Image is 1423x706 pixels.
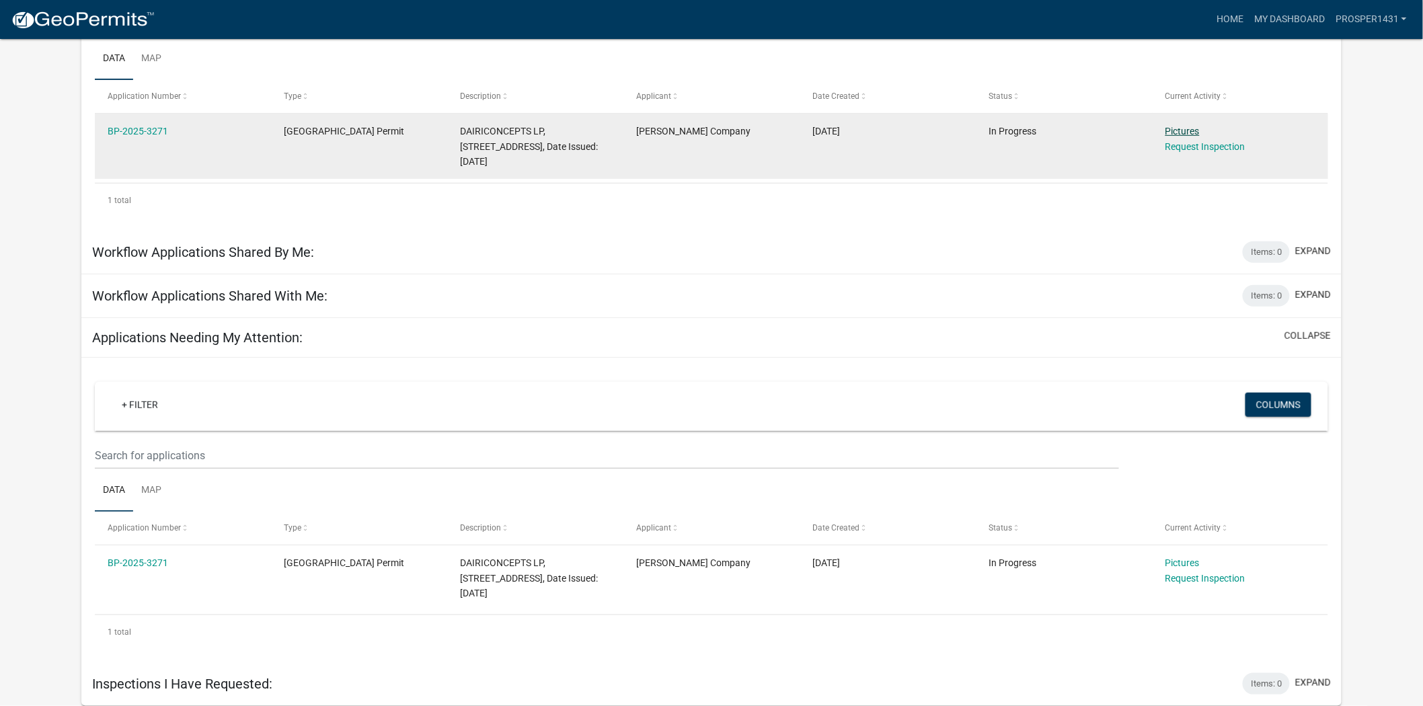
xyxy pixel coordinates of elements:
h5: Applications Needing My Attention: [92,329,303,346]
datatable-header-cell: Applicant [623,80,800,112]
div: 1 total [95,184,1328,217]
span: DAIRICONCEPTS LP, 5115 HIGHWAY 47 NW, Reroof, Date Issued: 08/22/2025 [460,557,598,599]
span: Date Created [813,523,860,533]
span: Current Activity [1165,523,1221,533]
span: Isanti County Building Permit [284,557,404,568]
a: BP-2025-3271 [108,557,168,568]
a: Home [1211,7,1249,32]
a: Data [95,469,133,512]
span: Application Number [108,91,181,101]
a: + Filter [111,393,169,417]
datatable-header-cell: Current Activity [1153,512,1329,544]
button: expand [1295,288,1331,302]
span: In Progress [989,126,1037,136]
button: collapse [1284,329,1331,343]
a: Map [133,38,169,81]
a: My Dashboard [1249,7,1330,32]
div: 1 total [95,615,1328,649]
span: Description [460,91,501,101]
span: Applicant [636,523,671,533]
span: McDowall Company [636,126,751,136]
span: Applicant [636,91,671,101]
h5: Workflow Applications Shared By Me: [92,244,314,260]
datatable-header-cell: Description [447,80,623,112]
span: Description [460,523,501,533]
a: Request Inspection [1165,141,1245,152]
span: McDowall Company [636,557,751,568]
datatable-header-cell: Applicant [623,512,800,544]
span: 08/21/2025 [813,557,841,568]
h5: Inspections I Have Requested: [92,676,272,692]
a: Pictures [1165,126,1200,136]
datatable-header-cell: Date Created [800,512,976,544]
span: Status [989,523,1013,533]
a: BP-2025-3271 [108,126,168,136]
span: DAIRICONCEPTS LP, 5115 HIGHWAY 47 NW, Reroof, Date Issued: 08/22/2025 [460,126,598,167]
span: Application Number [108,523,181,533]
a: Map [133,469,169,512]
span: 08/21/2025 [813,126,841,136]
input: Search for applications [95,442,1120,469]
span: Date Created [813,91,860,101]
button: expand [1295,676,1331,690]
datatable-header-cell: Current Activity [1153,80,1329,112]
div: collapse [81,358,1342,662]
h5: Workflow Applications Shared With Me: [92,288,328,304]
button: expand [1295,244,1331,258]
datatable-header-cell: Status [976,80,1153,112]
datatable-header-cell: Status [976,512,1153,544]
div: Items: 0 [1243,241,1290,263]
a: Request Inspection [1165,573,1245,584]
div: Items: 0 [1243,285,1290,307]
span: Current Activity [1165,91,1221,101]
a: Pictures [1165,557,1200,568]
datatable-header-cell: Application Number [95,512,271,544]
a: Data [95,38,133,81]
span: Type [284,523,301,533]
span: Isanti County Building Permit [284,126,404,136]
datatable-header-cell: Description [447,512,623,544]
datatable-header-cell: Date Created [800,80,976,112]
datatable-header-cell: Application Number [95,80,271,112]
a: Prosper1431 [1330,7,1412,32]
button: Columns [1245,393,1311,417]
datatable-header-cell: Type [271,512,447,544]
div: Items: 0 [1243,673,1290,695]
datatable-header-cell: Type [271,80,447,112]
span: Status [989,91,1013,101]
span: Type [284,91,301,101]
span: In Progress [989,557,1037,568]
